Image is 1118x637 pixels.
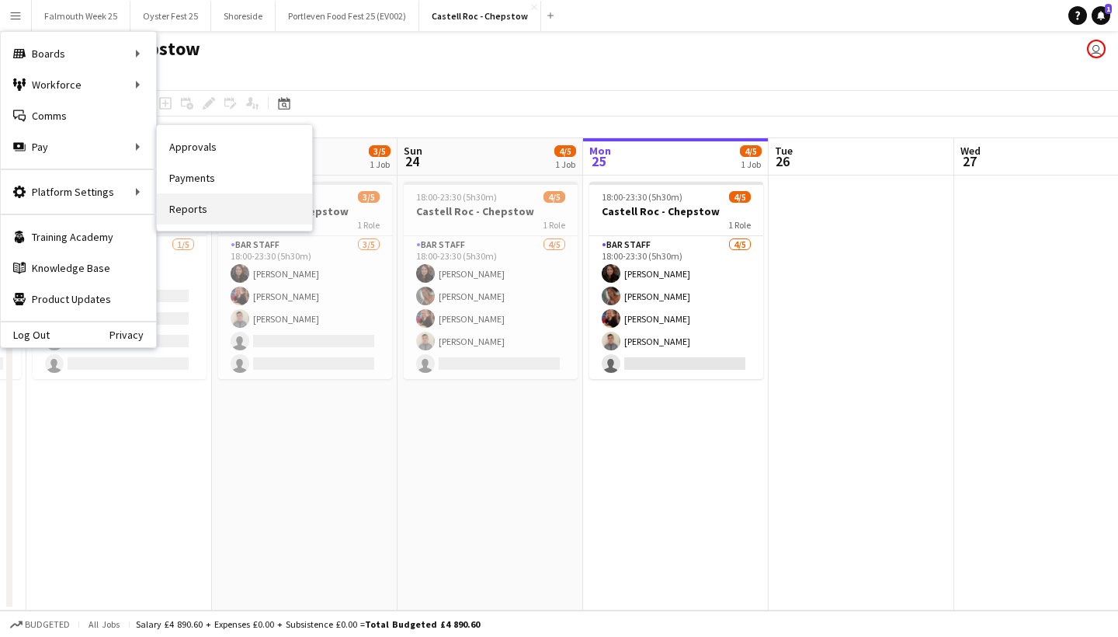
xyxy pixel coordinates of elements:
app-job-card: 18:00-23:30 (5h30m)4/5Castell Roc - Chepstow1 RoleBar Staff4/518:00-23:30 (5h30m)[PERSON_NAME][PE... [404,182,578,379]
div: Pay [1,131,156,162]
a: Privacy [109,329,156,341]
span: 4/5 [543,191,565,203]
div: 1 Job [555,158,575,170]
h3: Castell Roc - Chepstow [404,204,578,218]
span: Mon [589,144,611,158]
span: 27 [958,152,981,170]
app-user-avatar: Byron Kirkpatrick [1087,40,1106,58]
span: 1 Role [728,219,751,231]
app-job-card: 18:00-23:30 (5h30m)4/5Castell Roc - Chepstow1 RoleBar Staff4/518:00-23:30 (5h30m)[PERSON_NAME][PE... [589,182,763,379]
div: Platform Settings [1,176,156,207]
span: 1 Role [543,219,565,231]
span: 4/5 [554,145,576,157]
div: Workforce [1,69,156,100]
span: 4/5 [740,145,762,157]
span: 1 Role [357,219,380,231]
span: 1 [1105,4,1112,14]
span: Tue [775,144,793,158]
h3: Castell Roc - Chepstow [589,204,763,218]
button: Portleven Food Fest 25 (EV002) [276,1,419,31]
a: Product Updates [1,284,156,315]
a: Comms [1,100,156,131]
button: Budgeted [8,616,72,633]
span: 26 [773,152,793,170]
a: Log Out [1,329,50,341]
a: Payments [157,162,312,193]
a: Approvals [157,131,312,162]
div: Salary £4 890.60 + Expenses £0.00 + Subsistence £0.00 = [136,618,480,630]
app-card-role: Bar Staff3/518:00-23:30 (5h30m)[PERSON_NAME][PERSON_NAME][PERSON_NAME] [218,236,392,379]
app-card-role: Bar Staff4/518:00-23:30 (5h30m)[PERSON_NAME][PERSON_NAME][PERSON_NAME][PERSON_NAME] [404,236,578,379]
div: 1 Job [741,158,761,170]
span: All jobs [85,618,123,630]
span: 3/5 [358,191,380,203]
span: Wed [960,144,981,158]
app-card-role: Bar Staff4/518:00-23:30 (5h30m)[PERSON_NAME][PERSON_NAME][PERSON_NAME][PERSON_NAME] [589,236,763,379]
span: 18:00-23:30 (5h30m) [602,191,682,203]
a: Reports [157,193,312,225]
span: Sun [404,144,422,158]
app-job-card: 18:00-23:30 (5h30m)3/5Castell Roc - Chepstow1 RoleBar Staff3/518:00-23:30 (5h30m)[PERSON_NAME][PE... [218,182,392,379]
span: Budgeted [25,619,70,630]
div: 1 Job [370,158,390,170]
span: 24 [401,152,422,170]
a: Knowledge Base [1,252,156,284]
button: Oyster Fest 25 [130,1,211,31]
a: 1 [1092,6,1110,25]
button: Shoreside [211,1,276,31]
div: Boards [1,38,156,69]
span: 18:00-23:30 (5h30m) [416,191,497,203]
span: 3/5 [369,145,391,157]
button: Castell Roc - Chepstow [419,1,541,31]
span: Total Budgeted £4 890.60 [365,618,480,630]
button: Falmouth Week 25 [32,1,130,31]
span: 4/5 [729,191,751,203]
span: 25 [587,152,611,170]
a: Training Academy [1,221,156,252]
